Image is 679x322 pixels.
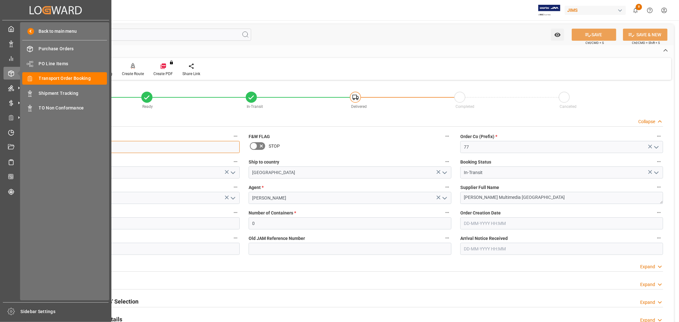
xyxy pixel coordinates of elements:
[651,142,661,152] button: open menu
[623,29,668,41] button: SAVE & NEW
[4,171,108,183] a: CO2 Calculator
[572,29,616,41] button: SAVE
[565,6,626,15] div: JIMS
[640,299,655,306] div: Expand
[249,210,296,216] span: Number of Containers
[22,43,107,55] a: Purchase Orders
[22,57,107,70] a: PO Line Items
[4,37,108,50] a: Data Management
[655,183,663,191] button: Supplier Full Name
[655,234,663,242] button: Arrival Notice Received
[460,235,508,242] span: Arrival Notice Received
[628,3,643,17] button: show 8 new notifications
[228,168,237,178] button: open menu
[551,29,564,41] button: open menu
[440,193,449,203] button: open menu
[34,28,77,35] span: Back to main menu
[22,102,107,114] a: TO Non Conformance
[460,192,663,204] textarea: [PERSON_NAME] Multimedia [GEOGRAPHIC_DATA]
[443,234,451,242] button: Old JAM Reference Number
[655,132,663,140] button: Order Co (Prefix) *
[39,75,107,82] span: Transport Order Booking
[638,118,655,125] div: Collapse
[269,143,280,150] span: STOP
[247,104,263,109] span: In-Transit
[538,5,560,16] img: Exertis%20JAM%20-%20Email%20Logo.jpg_1722504956.jpg
[460,210,501,216] span: Order Creation Date
[585,40,604,45] span: Ctrl/CMD + S
[655,157,663,166] button: Booking Status
[460,217,663,229] input: DD-MM-YYYY HH:MM
[460,133,497,140] span: Order Co (Prefix)
[39,90,107,97] span: Shipment Tracking
[29,29,251,41] input: Search Fields
[231,208,240,217] button: Supplier Number
[565,4,628,16] button: JIMS
[39,45,107,52] span: Purchase Orders
[231,132,240,140] button: JAM Reference Number
[4,126,108,138] a: Timeslot Management V2
[37,243,240,255] input: DD-MM-YYYY
[4,23,108,35] a: My Cockpit
[122,71,144,77] div: Create Route
[231,157,240,166] button: Country of Origin (Suffix) *
[182,71,200,77] div: Share Link
[249,184,264,191] span: Agent
[443,157,451,166] button: Ship to country
[640,281,655,288] div: Expand
[39,60,107,67] span: PO Line Items
[22,72,107,85] a: Transport Order Booking
[643,3,657,17] button: Help Center
[249,235,305,242] span: Old JAM Reference Number
[655,208,663,217] button: Order Creation Date
[443,132,451,140] button: F&W FLAG
[4,156,108,168] a: Sailing Schedules
[651,168,661,178] button: open menu
[249,159,279,165] span: Ship to country
[4,141,108,153] a: Document Management
[37,166,240,178] input: Type to search/select
[632,40,660,45] span: Ctrl/CMD + Shift + S
[249,133,270,140] span: F&W FLAG
[460,159,491,165] span: Booking Status
[4,185,108,198] a: Tracking Shipment
[142,104,153,109] span: Ready
[4,52,108,65] a: My Reports
[443,208,451,217] button: Number of Containers *
[460,243,663,255] input: DD-MM-YYYY HH:MM
[443,183,451,191] button: Agent *
[228,193,237,203] button: open menu
[351,104,367,109] span: Delivered
[640,263,655,270] div: Expand
[39,105,107,111] span: TO Non Conformance
[440,168,449,178] button: open menu
[636,4,642,10] span: 8
[231,183,240,191] button: Shipment type *
[460,184,499,191] span: Supplier Full Name
[560,104,577,109] span: Cancelled
[21,308,109,315] span: Sidebar Settings
[456,104,474,109] span: Completed
[22,87,107,99] a: Shipment Tracking
[231,234,240,242] button: Ready Date *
